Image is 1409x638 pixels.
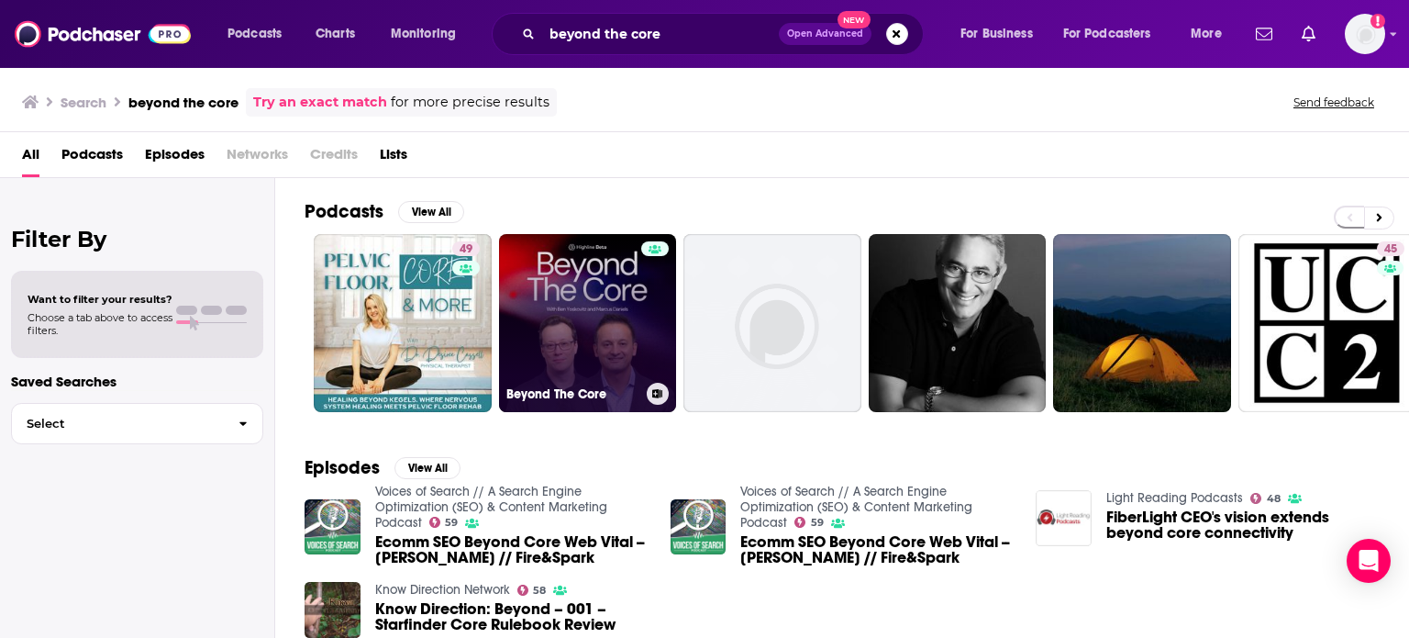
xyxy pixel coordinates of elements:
span: Choose a tab above to access filters. [28,311,172,337]
img: Know Direction: Beyond – 001 – Starfinder Core Rulebook Review [305,582,361,638]
a: FiberLight CEO's vision extends beyond core connectivity [1106,509,1380,541]
a: Voices of Search // A Search Engine Optimization (SEO) & Content Marketing Podcast [375,484,607,531]
img: Ecomm SEO Beyond Core Web Vital -- Dale Bertrand // Fire&Spark [305,499,361,555]
button: View All [394,457,460,479]
a: 45 [1377,241,1404,256]
a: Know Direction: Beyond – 001 – Starfinder Core Rulebook Review [375,601,649,632]
span: 59 [445,519,458,527]
button: Send feedback [1288,95,1380,110]
span: 59 [811,519,824,527]
button: open menu [215,19,305,49]
div: Search podcasts, credits, & more... [509,13,941,55]
span: Logged in as amoscac10 [1345,14,1385,54]
a: Ecomm SEO Beyond Core Web Vital -- Dale Bertrand // Fire&Spark [375,534,649,565]
div: Open Intercom Messenger [1347,539,1391,583]
a: Voices of Search // A Search Engine Optimization (SEO) & Content Marketing Podcast [740,484,972,531]
img: FiberLight CEO's vision extends beyond core connectivity [1036,490,1092,546]
span: Ecomm SEO Beyond Core Web Vital -- [PERSON_NAME] // Fire&Spark [375,534,649,565]
h2: Filter By [11,226,263,252]
a: Show notifications dropdown [1248,18,1280,50]
img: Ecomm SEO Beyond Core Web Vital -- Dale Bertrand // Fire&Spark [671,499,727,555]
h3: Search [61,94,106,111]
span: for more precise results [391,92,549,113]
a: EpisodesView All [305,456,460,479]
h2: Podcasts [305,200,383,223]
img: User Profile [1345,14,1385,54]
input: Search podcasts, credits, & more... [542,19,779,49]
span: New [838,11,871,28]
span: Open Advanced [787,29,863,39]
svg: Add a profile image [1370,14,1385,28]
img: Podchaser - Follow, Share and Rate Podcasts [15,17,191,51]
button: open menu [948,19,1056,49]
a: Ecomm SEO Beyond Core Web Vital -- Dale Bertrand // Fire&Spark [740,534,1014,565]
button: open menu [1178,19,1245,49]
a: Light Reading Podcasts [1106,490,1243,506]
span: Charts [316,21,355,47]
span: 58 [533,587,546,595]
a: Show notifications dropdown [1294,18,1323,50]
a: Charts [304,19,366,49]
a: Lists [380,140,407,177]
a: All [22,140,39,177]
a: 59 [429,517,459,528]
a: Beyond The Core [499,234,677,412]
span: Ecomm SEO Beyond Core Web Vital -- [PERSON_NAME] // Fire&Spark [740,534,1014,565]
p: Saved Searches [11,373,263,390]
span: Monitoring [391,21,456,47]
a: 48 [1250,493,1281,504]
span: 45 [1384,241,1397,259]
span: For Podcasters [1063,21,1151,47]
button: open menu [378,19,480,49]
a: Podcasts [61,140,123,177]
a: 59 [794,517,824,528]
button: open menu [1051,19,1178,49]
a: Know Direction Network [375,582,510,598]
button: Show profile menu [1345,14,1385,54]
button: Select [11,403,263,444]
span: More [1191,21,1222,47]
a: 49 [452,241,480,256]
button: Open AdvancedNew [779,23,871,45]
a: 58 [517,585,547,596]
span: 49 [460,241,472,259]
span: Networks [227,140,288,177]
a: 49 [314,234,492,412]
h2: Episodes [305,456,380,479]
button: View All [398,201,464,223]
span: Credits [310,140,358,177]
span: Want to filter your results? [28,293,172,306]
h3: Beyond The Core [506,386,639,402]
a: PodcastsView All [305,200,464,223]
span: Select [12,418,224,430]
span: For Business [960,21,1033,47]
h3: beyond the core [128,94,239,111]
a: Try an exact match [253,92,387,113]
a: Episodes [145,140,205,177]
span: 48 [1267,495,1281,503]
span: Podcasts [227,21,282,47]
